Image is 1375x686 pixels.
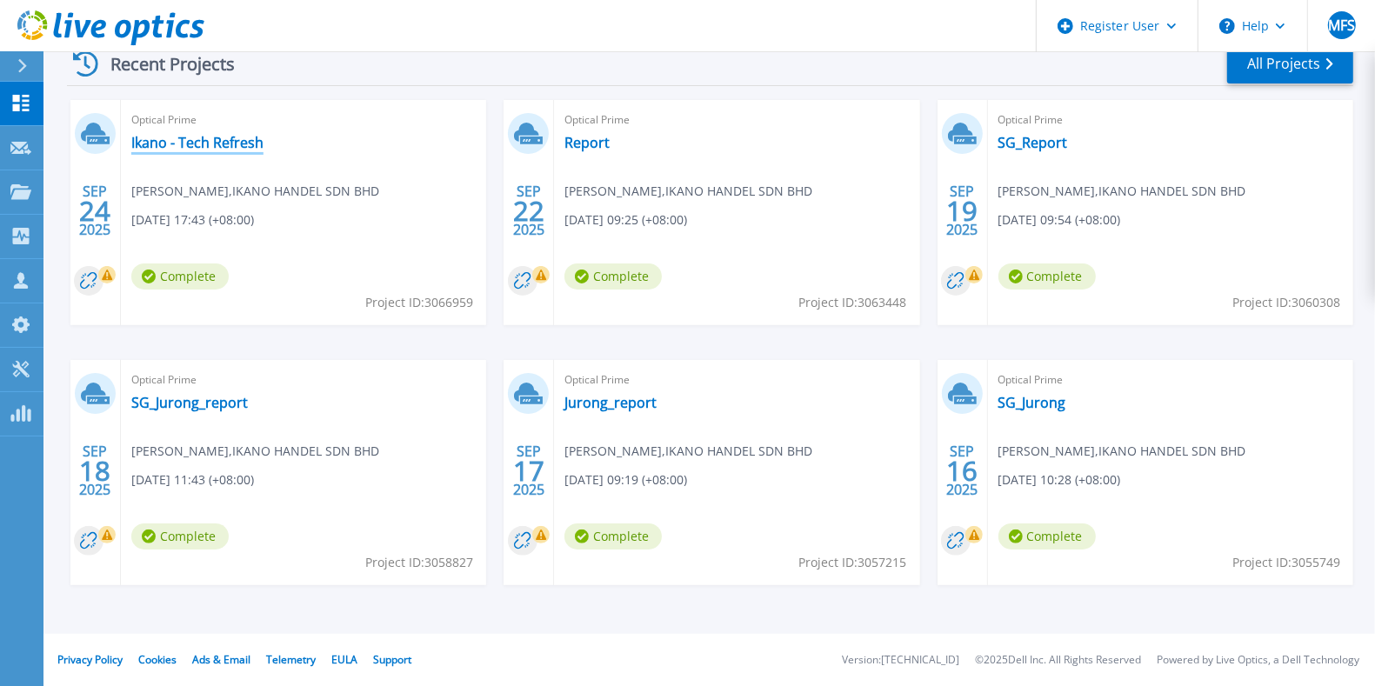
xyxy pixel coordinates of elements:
span: [DATE] 17:43 (+08:00) [131,210,254,230]
span: 16 [946,463,978,478]
span: Optical Prime [564,370,909,390]
span: 17 [513,463,544,478]
a: Jurong_report [564,394,657,411]
a: Report [564,134,610,151]
span: Project ID: 3060308 [1232,293,1340,312]
span: 18 [79,463,110,478]
span: [PERSON_NAME] , IKANO HANDEL SDN BHD [131,182,379,201]
span: Optical Prime [131,370,476,390]
span: Optical Prime [131,110,476,130]
a: Privacy Policy [57,652,123,667]
span: Project ID: 3063448 [799,293,907,312]
a: Telemetry [266,652,316,667]
span: Complete [998,263,1096,290]
a: EULA [331,652,357,667]
div: SEP 2025 [78,439,111,503]
span: [PERSON_NAME] , IKANO HANDEL SDN BHD [998,182,1246,201]
span: Optical Prime [998,110,1343,130]
li: Version: [TECHNICAL_ID] [842,655,959,666]
span: 22 [513,203,544,218]
div: SEP 2025 [945,439,978,503]
li: Powered by Live Optics, a Dell Technology [1157,655,1359,666]
li: © 2025 Dell Inc. All Rights Reserved [975,655,1141,666]
span: [DATE] 09:54 (+08:00) [998,210,1121,230]
span: Project ID: 3057215 [799,553,907,572]
span: [PERSON_NAME] , IKANO HANDEL SDN BHD [564,182,812,201]
span: [PERSON_NAME] , IKANO HANDEL SDN BHD [131,442,379,461]
span: Complete [564,523,662,549]
span: [PERSON_NAME] , IKANO HANDEL SDN BHD [998,442,1246,461]
a: Cookies [138,652,177,667]
span: [DATE] 09:19 (+08:00) [564,470,687,490]
span: [PERSON_NAME] , IKANO HANDEL SDN BHD [564,442,812,461]
span: [DATE] 11:43 (+08:00) [131,470,254,490]
span: Complete [564,263,662,290]
span: Complete [131,263,229,290]
a: SG_Report [998,134,1068,151]
div: SEP 2025 [512,439,545,503]
span: [DATE] 09:25 (+08:00) [564,210,687,230]
span: Complete [131,523,229,549]
span: Optical Prime [998,370,1343,390]
div: SEP 2025 [945,179,978,243]
a: Ikano - Tech Refresh [131,134,264,151]
a: Ads & Email [192,652,250,667]
span: Optical Prime [564,110,909,130]
span: 19 [946,203,978,218]
a: SG_Jurong [998,394,1066,411]
span: Complete [998,523,1096,549]
a: All Projects [1227,44,1353,83]
div: Recent Projects [67,43,258,85]
span: Project ID: 3058827 [365,553,473,572]
span: Project ID: 3055749 [1232,553,1340,572]
div: SEP 2025 [78,179,111,243]
span: MFS [1328,18,1355,32]
span: 24 [79,203,110,218]
a: Support [373,652,411,667]
a: SG_Jurong_report [131,394,248,411]
span: Project ID: 3066959 [365,293,473,312]
span: [DATE] 10:28 (+08:00) [998,470,1121,490]
div: SEP 2025 [512,179,545,243]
